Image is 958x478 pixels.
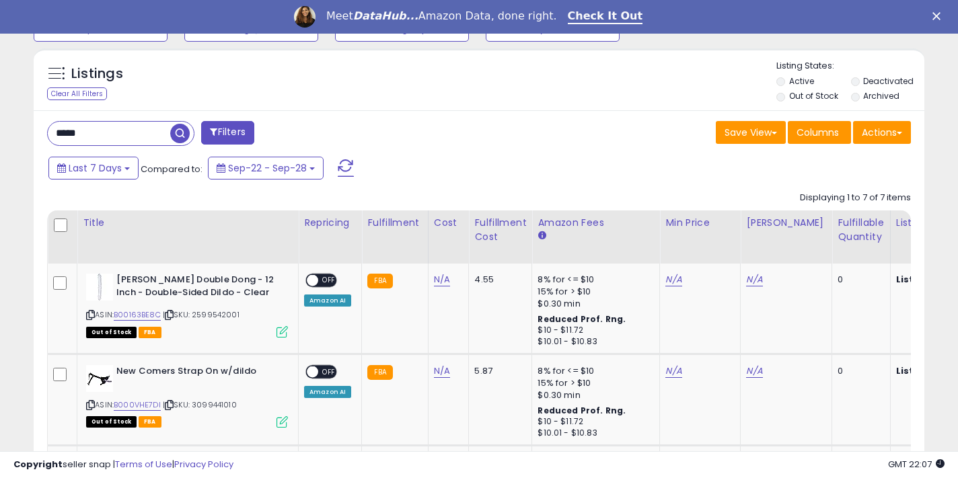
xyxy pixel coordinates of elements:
div: 8% for <= $10 [538,365,649,377]
span: Sep-22 - Sep-28 [228,161,307,175]
img: 31O6imQeR5S._SL40_.jpg [86,365,113,392]
div: 0 [838,365,879,377]
span: Columns [797,126,839,139]
span: FBA [139,416,161,428]
span: FBA [139,327,161,338]
a: B000VHE7DI [114,399,161,411]
a: N/A [746,364,762,378]
small: Amazon Fees. [538,230,546,242]
div: Meet Amazon Data, done right. [326,9,557,23]
p: Listing States: [776,60,924,73]
div: $10.01 - $10.83 [538,336,649,348]
div: Amazon AI [304,294,351,307]
div: $0.30 min [538,298,649,310]
span: Last 7 Days [69,161,122,175]
span: All listings that are currently out of stock and unavailable for purchase on Amazon [86,327,137,338]
b: New Comers Strap On w/dildo [116,365,280,381]
b: Listed Price: [896,273,957,286]
a: Check It Out [568,9,643,24]
strong: Copyright [13,458,63,471]
div: Title [83,216,293,230]
div: Fulfillable Quantity [838,216,884,244]
div: Amazon AI [304,386,351,398]
a: B00163BE8C [114,309,161,321]
div: Fulfillment Cost [474,216,526,244]
label: Active [789,75,814,87]
div: 0 [838,274,879,286]
div: 15% for > $10 [538,286,649,298]
small: FBA [367,365,392,380]
div: ASIN: [86,365,288,426]
img: Profile image for Georgie [294,6,316,28]
span: Compared to: [141,163,202,175]
a: N/A [434,273,450,286]
button: Last 7 Days [48,157,139,180]
div: 4.55 [474,274,521,286]
a: Privacy Policy [174,458,233,471]
div: seller snap | | [13,459,233,471]
div: Repricing [304,216,356,230]
small: FBA [367,274,392,288]
b: [PERSON_NAME] Double Dong - 12 Inch - Double-Sided Dildo - Clear [116,274,280,302]
span: | SKU: 3099441010 [163,399,237,410]
div: ASIN: [86,274,288,336]
div: Displaying 1 to 7 of 7 items [800,192,911,204]
div: 8% for <= $10 [538,274,649,286]
label: Deactivated [863,75,914,87]
b: Listed Price: [896,364,957,377]
span: 2025-10-6 22:07 GMT [888,458,945,471]
a: N/A [665,364,681,378]
a: Terms of Use [115,458,172,471]
span: OFF [318,275,340,286]
div: [PERSON_NAME] [746,216,826,230]
div: $10.01 - $10.83 [538,428,649,439]
button: Actions [853,121,911,144]
button: Save View [716,121,786,144]
div: Min Price [665,216,735,230]
div: Cost [434,216,464,230]
span: OFF [318,366,340,378]
button: Filters [201,121,254,145]
div: Clear All Filters [47,87,107,100]
img: 21d7k9sM7jL._SL40_.jpg [86,274,113,301]
label: Out of Stock [789,90,838,102]
a: N/A [665,273,681,286]
div: Close [932,12,946,20]
a: N/A [434,364,450,378]
a: N/A [746,273,762,286]
span: | SKU: 2599542001 [163,309,239,320]
b: Reduced Prof. Rng. [538,313,626,325]
b: Reduced Prof. Rng. [538,405,626,416]
div: $10 - $11.72 [538,416,649,428]
div: $0.30 min [538,389,649,401]
h5: Listings [71,65,123,83]
button: Columns [788,121,851,144]
div: Fulfillment [367,216,422,230]
label: Archived [863,90,899,102]
i: DataHub... [353,9,418,22]
button: Sep-22 - Sep-28 [208,157,324,180]
div: Amazon Fees [538,216,654,230]
div: 5.87 [474,365,521,377]
span: All listings that are currently out of stock and unavailable for purchase on Amazon [86,416,137,428]
div: 15% for > $10 [538,377,649,389]
div: $10 - $11.72 [538,325,649,336]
